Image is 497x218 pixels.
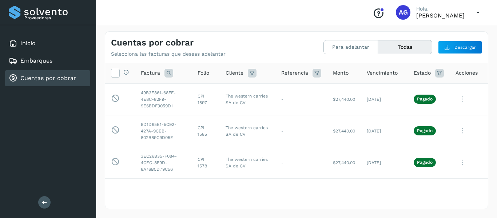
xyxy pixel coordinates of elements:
[20,40,36,47] a: Inicio
[5,70,90,86] div: Cuentas por cobrar
[327,83,361,115] td: $27,440.00
[220,147,275,178] td: The western carries SA de CV
[416,6,465,12] p: Hola,
[192,115,220,147] td: CPI 1585
[24,15,87,20] p: Proveedores
[275,115,327,147] td: -
[198,69,209,77] span: Folio
[281,69,308,77] span: Referencia
[417,160,433,165] p: Pagado
[135,115,192,147] td: 9D1D65E1-5C92-427A-9CEB-802B89C9D05E
[141,69,160,77] span: Factura
[20,75,76,82] a: Cuentas por cobrar
[414,69,431,77] span: Estado
[220,115,275,147] td: The western carries SA de CV
[378,40,432,54] button: Todas
[361,147,408,178] td: [DATE]
[327,178,361,210] td: $27,440.00
[456,69,478,77] span: Acciones
[333,69,349,77] span: Monto
[327,115,361,147] td: $27,440.00
[192,83,220,115] td: CPI 1597
[454,44,476,51] span: Descargar
[220,83,275,115] td: The western carries SA de CV
[20,57,52,64] a: Embarques
[135,147,192,178] td: 3EC26B35-F084-4CEC-8F9D-8A76B5D79C56
[275,147,327,178] td: -
[417,128,433,133] p: Pagado
[192,147,220,178] td: CPI 1578
[438,41,482,54] button: Descargar
[226,69,243,77] span: Cliente
[324,40,378,54] button: Para adelantar
[367,69,398,77] span: Vencimiento
[361,115,408,147] td: [DATE]
[220,178,275,210] td: The western carries SA de CV
[111,37,194,48] h4: Cuentas por cobrar
[275,83,327,115] td: -
[192,178,220,210] td: CPI 1576
[5,53,90,69] div: Embarques
[5,35,90,51] div: Inicio
[135,178,192,210] td: B2C6CC0C-68B2-44A6-BB5D-A1FC2640FDD1
[111,51,226,57] p: Selecciona las facturas que deseas adelantar
[417,96,433,102] p: Pagado
[361,178,408,210] td: [DATE]
[361,83,408,115] td: [DATE]
[275,178,327,210] td: -
[416,12,465,19] p: ALFONSO García Flores
[135,83,192,115] td: 49B3E861-68FE-4E8C-82F9-9E6BDF3059D1
[327,147,361,178] td: $27,440.00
